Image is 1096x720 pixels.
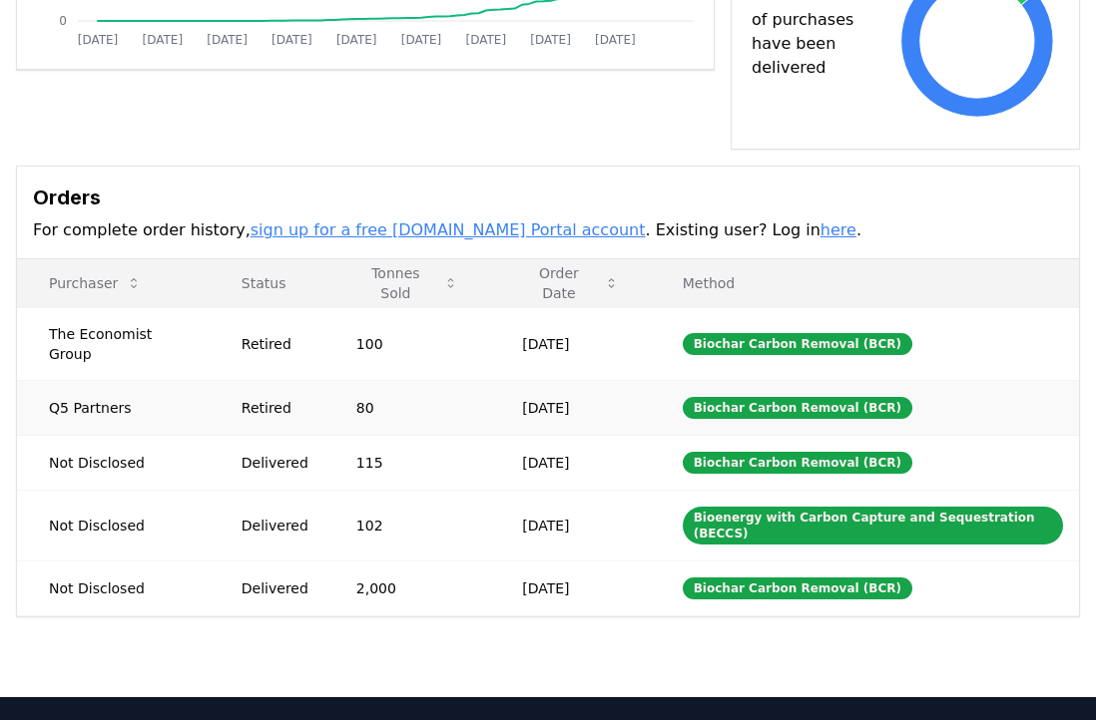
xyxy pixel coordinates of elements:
td: [DATE] [490,560,651,615]
td: 80 [324,380,490,435]
div: Retired [242,334,308,354]
div: Biochar Carbon Removal (BCR) [683,397,912,419]
div: Biochar Carbon Removal (BCR) [683,452,912,474]
p: of purchases have been delivered [752,8,895,80]
div: Delivered [242,578,308,598]
p: Method [667,273,1063,293]
h3: Orders [33,182,1063,212]
td: Q5 Partners [17,380,210,435]
td: Not Disclosed [17,490,210,560]
td: 2,000 [324,560,490,615]
div: Biochar Carbon Removal (BCR) [683,333,912,355]
td: [DATE] [490,490,651,560]
td: [DATE] [490,380,651,435]
p: For complete order history, . Existing user? Log in . [33,218,1063,242]
td: Not Disclosed [17,435,210,490]
td: The Economist Group [17,307,210,380]
button: Tonnes Sold [340,263,474,303]
button: Purchaser [33,263,158,303]
tspan: [DATE] [336,33,377,47]
button: Order Date [506,263,635,303]
div: Delivered [242,453,308,473]
div: Bioenergy with Carbon Capture and Sequestration (BECCS) [683,507,1063,544]
td: Not Disclosed [17,560,210,615]
td: [DATE] [490,435,651,490]
tspan: [DATE] [530,33,571,47]
td: 102 [324,490,490,560]
tspan: [DATE] [143,33,184,47]
tspan: [DATE] [207,33,248,47]
tspan: [DATE] [595,33,636,47]
div: Delivered [242,516,308,536]
td: 100 [324,307,490,380]
tspan: [DATE] [272,33,312,47]
td: [DATE] [490,307,651,380]
td: 115 [324,435,490,490]
tspan: [DATE] [466,33,507,47]
a: sign up for a free [DOMAIN_NAME] Portal account [251,220,646,239]
p: Status [226,273,308,293]
tspan: 0 [59,14,67,28]
tspan: [DATE] [78,33,119,47]
tspan: [DATE] [401,33,442,47]
div: Biochar Carbon Removal (BCR) [683,577,912,599]
a: here [821,220,856,239]
div: Retired [242,398,308,418]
